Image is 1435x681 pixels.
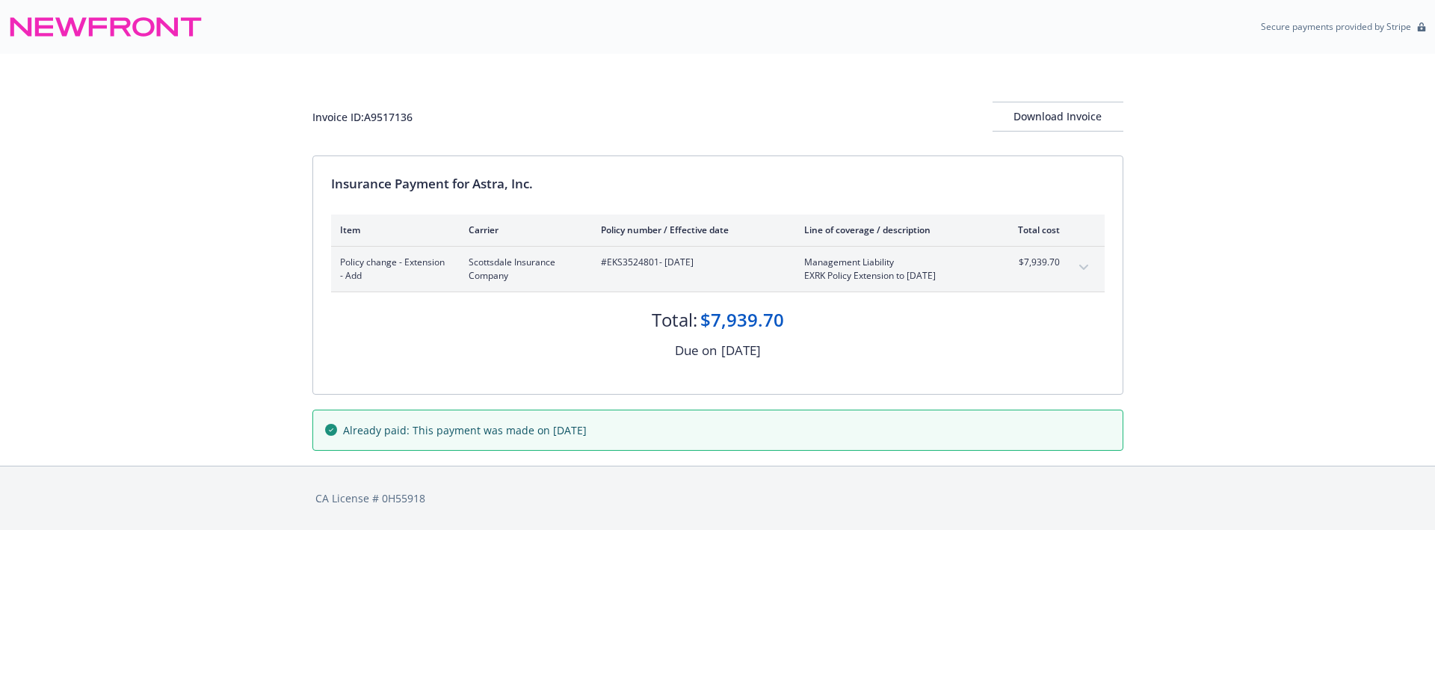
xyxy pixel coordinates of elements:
p: Secure payments provided by Stripe [1261,20,1411,33]
div: Policy number / Effective date [601,224,780,236]
span: #EKS3524801 - [DATE] [601,256,780,269]
span: EXRK Policy Extension to [DATE] [804,269,980,283]
span: Management Liability [804,256,980,269]
span: Management LiabilityEXRK Policy Extension to [DATE] [804,256,980,283]
div: Policy change - Extension - AddScottsdale Insurance Company#EKS3524801- [DATE]Management Liabilit... [331,247,1105,292]
button: expand content [1072,256,1096,280]
div: $7,939.70 [700,307,784,333]
div: Insurance Payment for Astra, Inc. [331,174,1105,194]
div: Total: [652,307,697,333]
span: Scottsdale Insurance Company [469,256,577,283]
div: [DATE] [721,341,761,360]
div: Line of coverage / description [804,224,980,236]
div: Item [340,224,445,236]
div: Invoice ID: A9517136 [312,109,413,125]
button: Download Invoice [993,102,1123,132]
div: CA License # 0H55918 [315,490,1120,506]
div: Due on [675,341,717,360]
div: Download Invoice [993,102,1123,131]
span: Policy change - Extension - Add [340,256,445,283]
span: $7,939.70 [1004,256,1060,269]
div: Carrier [469,224,577,236]
div: Total cost [1004,224,1060,236]
span: Already paid: This payment was made on [DATE] [343,422,587,438]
